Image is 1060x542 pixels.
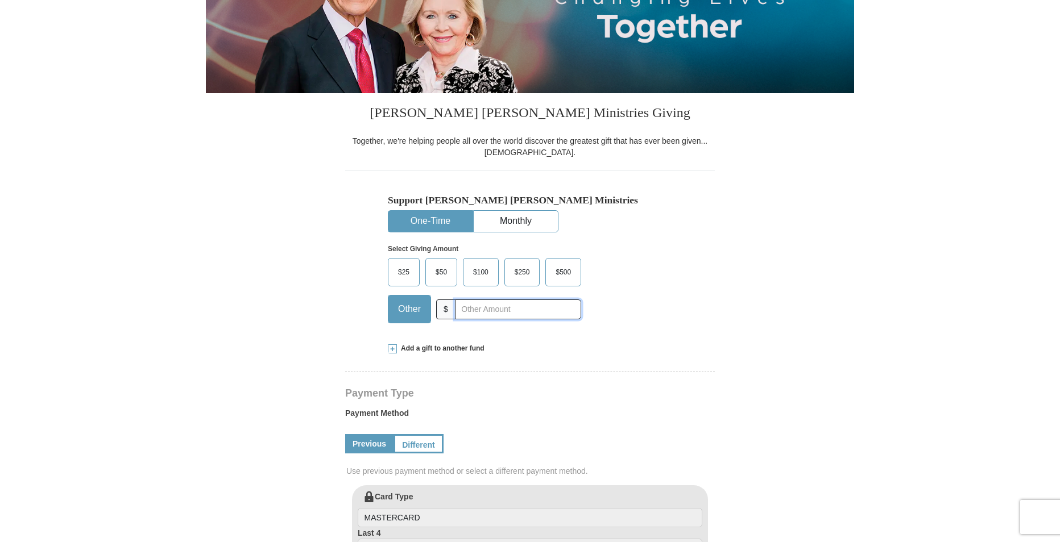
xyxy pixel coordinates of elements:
strong: Select Giving Amount [388,245,458,253]
span: $250 [509,264,536,281]
input: Other Amount [455,299,581,319]
a: Different [394,434,444,453]
span: $50 [430,264,453,281]
span: $100 [467,264,494,281]
span: $500 [550,264,577,281]
h5: Support [PERSON_NAME] [PERSON_NAME] Ministries [388,194,672,206]
input: Card Type [358,508,702,527]
div: Together, we're helping people all over the world discover the greatest gift that has ever been g... [345,135,715,158]
h4: Payment Type [345,389,715,398]
span: $25 [392,264,415,281]
h3: [PERSON_NAME] [PERSON_NAME] Ministries Giving [345,93,715,135]
span: Other [392,301,427,318]
a: Previous [345,434,394,453]
span: $ [436,299,456,319]
button: One-Time [388,211,473,232]
span: Use previous payment method or select a different payment method. [346,465,716,477]
span: Add a gift to another fund [397,344,485,353]
button: Monthly [474,211,558,232]
label: Payment Method [345,407,715,424]
label: Card Type [358,491,702,527]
